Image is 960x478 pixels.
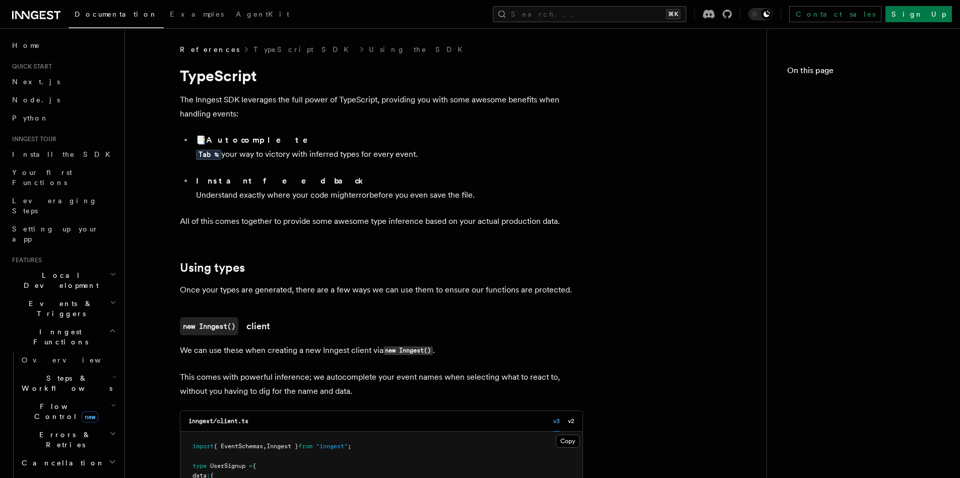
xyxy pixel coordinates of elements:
strong: Autocomplete [206,135,322,145]
span: Errors & Retries [18,430,109,450]
p: The Inngest SDK leverages the full power of TypeScript, providing you with some awesome benefits ... [180,93,583,121]
h4: On this page [787,65,940,81]
span: ; [348,443,351,450]
span: Events & Triggers [8,298,110,319]
span: Inngest tour [8,135,56,143]
span: from [298,443,312,450]
a: Using types [180,261,245,275]
span: new [82,411,98,423]
span: { [252,462,256,469]
a: Documentation [69,3,164,28]
span: References [180,44,239,54]
a: Contact sales [789,6,881,22]
code: inngest/client.ts [188,417,248,425]
span: import [193,443,214,450]
a: Python [8,109,118,127]
kbd: ⌘K [666,9,680,19]
code: new Inngest() [180,317,238,335]
p: All of this comes together to provide some awesome type inference based on your actual production... [180,214,583,228]
a: Node.js [8,91,118,109]
span: { EventSchemas [214,443,263,450]
span: Next.js [12,78,60,86]
span: = [249,462,252,469]
span: Inngest Functions [8,327,109,347]
a: Install the SDK [8,145,118,163]
button: v3 [553,411,560,432]
a: Home [8,36,118,54]
p: This comes with powerful inference; we autocomplete your event names when selecting what to react... [180,370,583,398]
span: Quick start [8,63,52,71]
span: Cancellation [18,458,105,468]
button: Inngest Functions [8,323,118,351]
span: Node.js [12,96,60,104]
li: 📑 your way to victory with inferred types for every event. [193,133,583,170]
a: Next.js [8,73,118,91]
button: Search...⌘K [493,6,686,22]
a: Using the SDK [369,44,469,54]
button: Toggle dark mode [748,8,773,20]
h1: TypeScript [180,67,583,85]
li: Understand exactly where your code might before you even save the file. [193,174,583,202]
a: Leveraging Steps [8,192,118,220]
button: Steps & Workflows [18,369,118,397]
a: Overview [18,351,118,369]
span: Examples [170,10,224,18]
kbd: Tab ↹ [196,150,221,160]
a: Sign Up [885,6,952,22]
code: new Inngest() [383,346,433,355]
a: AgentKit [230,3,295,27]
button: Errors & Retries [18,426,118,454]
span: Inngest } [267,443,298,450]
span: Features [8,256,42,264]
span: Install the SDK [12,150,116,158]
strong: Instant feedback [196,176,364,186]
a: Setting up your app [8,220,118,248]
span: Leveraging Steps [12,197,97,215]
p: Once your types are generated, there are a few ways we can use them to ensure our functions are p... [180,283,583,297]
a: TypeScript SDK [253,44,355,54]
a: new Inngest()client [180,317,270,335]
a: Your first Functions [8,163,118,192]
span: Python [12,114,49,122]
span: Home [12,40,40,50]
span: Steps & Workflows [18,373,112,393]
button: v2 [568,411,574,432]
p: We can use these when creating a new Inngest client via . [180,343,583,358]
span: , [263,443,267,450]
span: Documentation [75,10,158,18]
button: Copy [556,435,580,448]
button: Events & Triggers [8,294,118,323]
button: Flow Controlnew [18,397,118,426]
span: Your first Functions [12,168,72,187]
a: Examples [164,3,230,27]
span: AgentKit [236,10,289,18]
span: Local Development [8,270,110,290]
button: Cancellation [18,454,118,472]
span: UserSignup [210,462,245,469]
span: "inngest" [316,443,348,450]
button: Local Development [8,266,118,294]
span: type [193,462,207,469]
span: Flow Control [18,401,111,422]
span: Setting up your app [12,225,99,243]
span: Overview [22,356,125,364]
span: error [351,190,369,200]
